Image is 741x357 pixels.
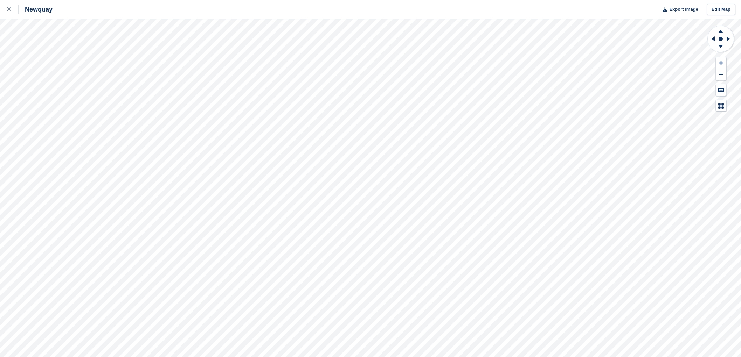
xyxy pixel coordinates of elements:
button: Export Image [658,4,698,15]
button: Keyboard Shortcuts [716,84,726,96]
button: Map Legend [716,100,726,112]
div: Newquay [19,5,53,14]
span: Export Image [669,6,698,13]
a: Edit Map [707,4,735,15]
button: Zoom In [716,57,726,69]
button: Zoom Out [716,69,726,80]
